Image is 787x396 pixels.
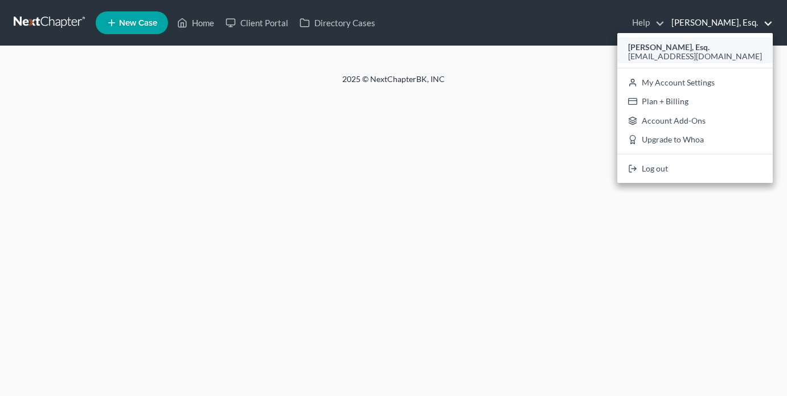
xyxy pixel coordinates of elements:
[69,74,718,94] div: 2025 © NextChapterBK, INC
[171,13,220,33] a: Home
[294,13,381,33] a: Directory Cases
[628,42,710,52] strong: [PERSON_NAME], Esq.
[617,73,773,92] a: My Account Settings
[96,11,168,34] new-legal-case-button: New Case
[617,159,773,178] a: Log out
[220,13,294,33] a: Client Portal
[628,51,762,61] span: [EMAIL_ADDRESS][DOMAIN_NAME]
[617,130,773,150] a: Upgrade to Whoa
[617,33,773,183] div: [PERSON_NAME], Esq.
[617,111,773,130] a: Account Add-Ons
[666,13,773,33] a: [PERSON_NAME], Esq.
[617,92,773,111] a: Plan + Billing
[626,13,665,33] a: Help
